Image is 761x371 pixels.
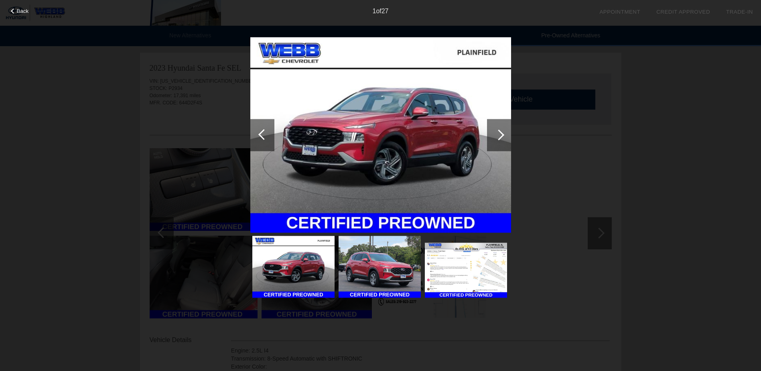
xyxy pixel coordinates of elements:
[252,236,335,298] img: b649a910-6a0f-4e05-9901-1e8a2cc1602e.jpg
[382,8,389,14] span: 27
[17,8,29,14] span: Back
[656,9,710,15] a: Credit Approved
[339,236,421,298] img: 36607533-9b7d-4408-b231-2d8b363ef034.jpg
[425,243,507,298] img: aaa9e26a-6972-4869-853f-a6bf20ef6139.jpg
[372,8,376,14] span: 1
[250,37,511,233] img: b649a910-6a0f-4e05-9901-1e8a2cc1602e.jpg
[726,9,753,15] a: Trade-In
[599,9,640,15] a: Appointment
